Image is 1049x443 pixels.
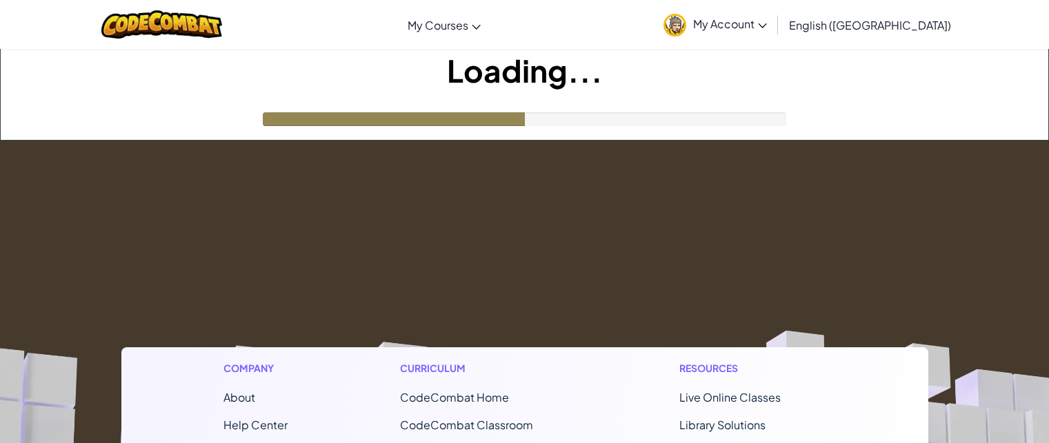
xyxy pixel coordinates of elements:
[679,418,766,432] a: Library Solutions
[1,49,1048,92] h1: Loading...
[101,10,222,39] img: CodeCombat logo
[663,14,686,37] img: avatar
[679,390,781,404] a: Live Online Classes
[679,361,826,375] h1: Resources
[693,17,767,31] span: My Account
[223,390,255,404] a: About
[657,3,774,46] a: My Account
[400,390,509,404] span: CodeCombat Home
[401,6,488,43] a: My Courses
[782,6,958,43] a: English ([GEOGRAPHIC_DATA])
[223,361,288,375] h1: Company
[400,361,567,375] h1: Curriculum
[408,18,468,32] span: My Courses
[789,18,951,32] span: English ([GEOGRAPHIC_DATA])
[400,418,533,432] a: CodeCombat Classroom
[223,418,288,432] a: Help Center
